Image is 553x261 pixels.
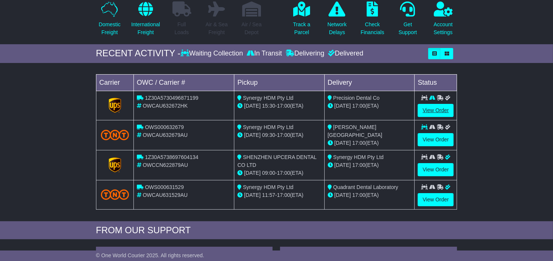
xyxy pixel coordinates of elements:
[262,103,275,109] span: 15:30
[172,21,191,36] p: Full Loads
[98,1,121,40] a: DomesticFreight
[360,1,385,40] a: CheckFinancials
[145,124,184,130] span: OWS000632679
[415,74,457,91] td: Status
[109,98,121,113] img: GetCarrierServiceLogo
[234,74,325,91] td: Pickup
[237,154,316,168] span: SHENZHEN UPCERA DENTAL CO LTD
[244,103,261,109] span: [DATE]
[328,161,412,169] div: (ETA)
[237,169,321,177] div: - (ETA)
[277,132,290,138] span: 17:00
[333,184,399,190] span: Quadrant Dental Laboratory
[237,102,321,110] div: - (ETA)
[99,21,120,36] p: Domestic Freight
[433,1,453,40] a: AccountSettings
[418,104,454,117] a: View Order
[324,74,415,91] td: Delivery
[334,103,351,109] span: [DATE]
[133,74,234,91] td: OWC / Carrier #
[418,193,454,206] a: View Order
[143,132,188,138] span: OWCAU632679AU
[328,124,382,138] span: [PERSON_NAME][GEOGRAPHIC_DATA]
[244,170,261,176] span: [DATE]
[96,74,133,91] td: Carrier
[243,184,294,190] span: Synergy HDM Pty Ltd
[143,103,188,109] span: OWCAU632672HK
[96,225,457,236] div: FROM OUR SUPPORT
[145,184,184,190] span: OWS000631529
[361,21,384,36] p: Check Financials
[327,1,347,40] a: NetworkDelays
[352,103,366,109] span: 17:00
[237,191,321,199] div: - (ETA)
[334,140,351,146] span: [DATE]
[334,192,351,198] span: [DATE]
[131,1,160,40] a: InternationalFreight
[145,154,198,160] span: 1Z30A5738697604134
[181,49,245,58] div: Waiting Collection
[334,162,351,168] span: [DATE]
[327,21,346,36] p: Network Delays
[101,130,129,140] img: TNT_Domestic.png
[328,191,412,199] div: (ETA)
[352,162,366,168] span: 17:00
[244,132,261,138] span: [DATE]
[418,163,454,176] a: View Order
[284,49,326,58] div: Delivering
[262,192,275,198] span: 11:57
[326,49,363,58] div: Delivered
[143,162,188,168] span: OWCCN622879AU
[244,192,261,198] span: [DATE]
[241,21,262,36] p: Air / Sea Depot
[293,1,311,40] a: Track aParcel
[277,170,290,176] span: 17:00
[293,21,310,36] p: Track a Parcel
[96,48,181,59] div: RECENT ACTIVITY -
[399,21,417,36] p: Get Support
[237,131,321,139] div: - (ETA)
[243,95,294,101] span: Synergy HDM Pty Ltd
[333,95,380,101] span: Precision Dental Co
[277,192,290,198] span: 17:00
[352,192,366,198] span: 17:00
[398,1,417,40] a: GetSupport
[243,124,294,130] span: Synergy HDM Pty Ltd
[205,21,228,36] p: Air & Sea Freight
[277,103,290,109] span: 17:00
[418,133,454,146] a: View Order
[333,154,384,160] span: Synergy HDM Pty Ltd
[96,252,204,258] span: © One World Courier 2025. All rights reserved.
[352,140,366,146] span: 17:00
[328,139,412,147] div: (ETA)
[143,192,188,198] span: OWCAU631529AU
[101,189,129,199] img: TNT_Domestic.png
[434,21,453,36] p: Account Settings
[328,102,412,110] div: (ETA)
[262,170,275,176] span: 09:00
[262,132,275,138] span: 09:30
[145,95,198,101] span: 1Z30A5730496871199
[245,49,284,58] div: In Transit
[131,21,160,36] p: International Freight
[109,157,121,172] img: GetCarrierServiceLogo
